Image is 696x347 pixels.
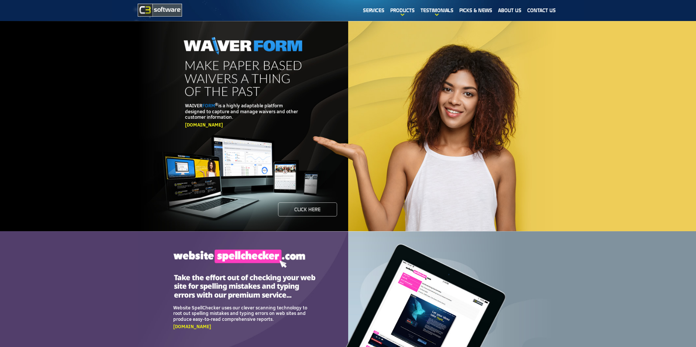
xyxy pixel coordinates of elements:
sup: ® [215,102,218,107]
p: WAIVER is a highly adaptable platform designed to capture and manage waivers and other customer i... [185,103,301,120]
span: Click here [287,207,328,212]
a: [DOMAIN_NAME] [185,121,223,128]
a: Services [360,2,387,19]
img: C3 Software [138,4,182,17]
a: Contact Us [524,2,559,19]
a: Click here [278,202,337,216]
a: About us [495,2,524,19]
span: FORM [202,102,215,109]
a: Products [387,2,418,19]
p: Website SpellChecker uses our clever scanning technology to root out spelling mistakes and typing... [173,305,312,322]
a: Picks & News [456,2,495,19]
a: Testimonials [418,2,456,19]
a: [DOMAIN_NAME] [173,323,211,330]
